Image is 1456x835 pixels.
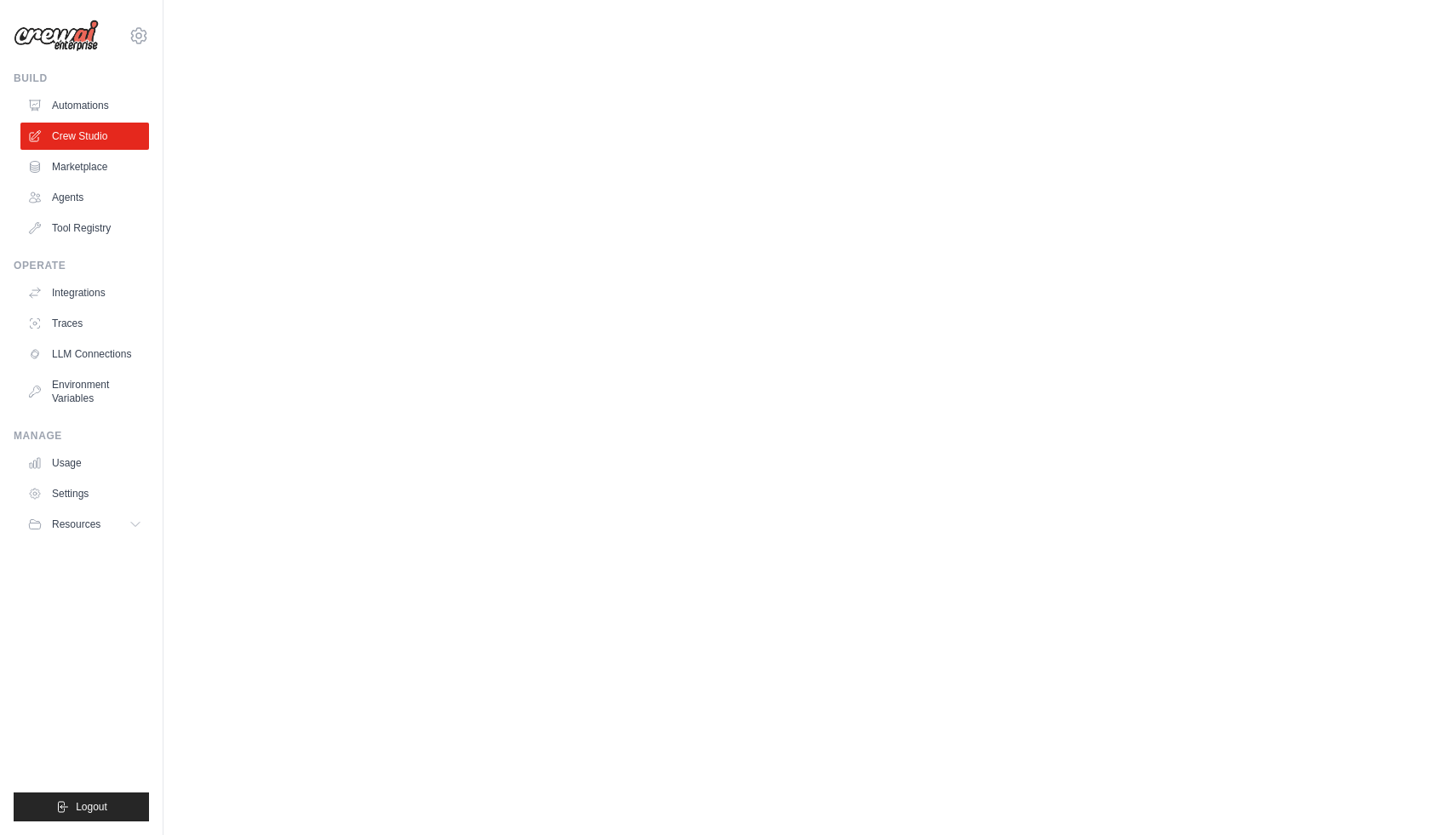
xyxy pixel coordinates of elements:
span: Logout [76,800,107,814]
a: Settings [20,480,149,507]
div: Operate [14,259,149,272]
div: Build [14,71,149,85]
a: Tool Registry [20,214,149,242]
button: Logout [14,792,149,821]
a: Usage [20,449,149,477]
a: Environment Variables [20,371,149,412]
div: Manage [14,429,149,443]
span: Resources [52,518,100,531]
img: Logo [14,20,99,52]
a: Integrations [20,279,149,306]
a: LLM Connections [20,340,149,368]
a: Crew Studio [20,123,149,150]
a: Marketplace [20,153,149,180]
button: Resources [20,511,149,538]
a: Traces [20,310,149,337]
a: Automations [20,92,149,119]
a: Agents [20,184,149,211]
